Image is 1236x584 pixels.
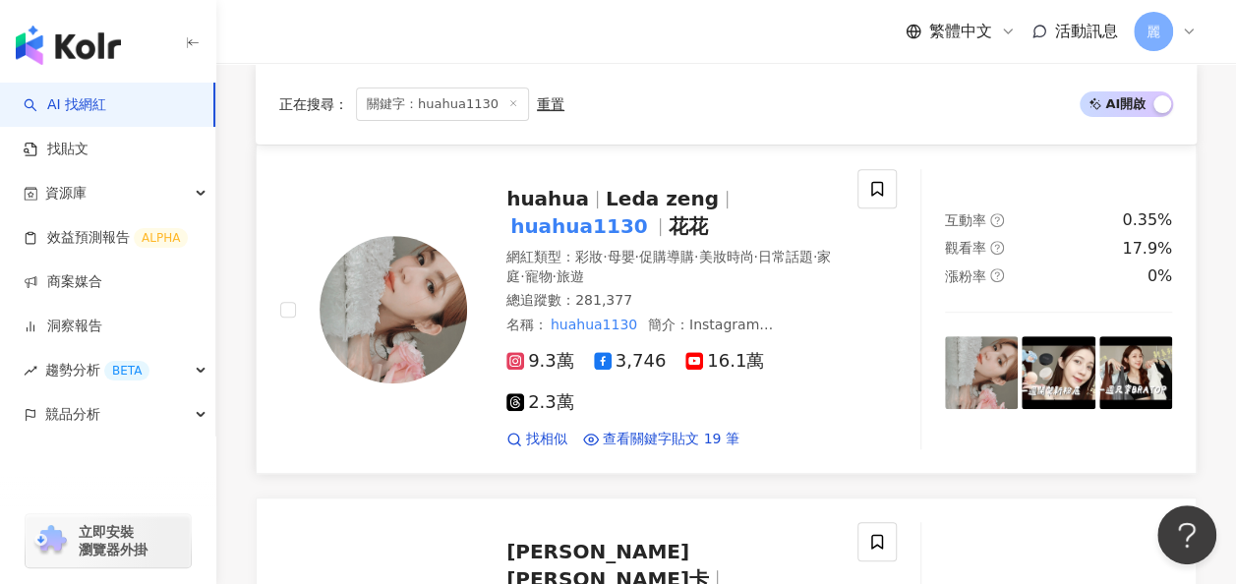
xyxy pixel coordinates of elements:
[520,333,613,355] mark: huahua1130
[16,26,121,65] img: logo
[506,317,640,332] span: 名稱 ：
[537,96,564,112] div: 重置
[758,249,813,264] span: 日常話題
[24,317,102,336] a: 洞察報告
[506,351,574,372] span: 9.3萬
[31,525,70,556] img: chrome extension
[548,314,640,335] mark: huahua1130
[603,430,739,449] span: 查看關鍵字貼文 19 筆
[1122,209,1172,231] div: 0.35%
[990,268,1004,282] span: question-circle
[634,249,638,264] span: ·
[24,364,37,378] span: rise
[1148,265,1172,287] div: 0%
[552,268,556,284] span: ·
[24,228,188,248] a: 效益預測報告ALPHA
[24,272,102,292] a: 商案媒合
[526,430,567,449] span: 找相似
[813,249,817,264] span: ·
[506,249,831,284] span: 家庭
[990,213,1004,227] span: question-circle
[506,392,574,413] span: 2.3萬
[1122,238,1172,260] div: 17.9%
[256,145,1197,474] a: KOL AvatarhuahuaLeda zenghuahua1130花花網紅類型：彩妝·母嬰·促購導購·美妝時尚·日常話題·家庭·寵物·旅遊總追蹤數：281,377名稱：huahua1130簡...
[945,212,986,228] span: 互動率
[1055,22,1118,40] span: 活動訊息
[698,249,753,264] span: 美妝時尚
[45,392,100,437] span: 競品分析
[945,336,1018,409] img: post-image
[26,514,191,567] a: chrome extension立即安裝 瀏覽器外掛
[45,171,87,215] span: 資源庫
[685,351,764,372] span: 16.1萬
[524,268,552,284] span: 寵物
[79,523,147,558] span: 立即安裝 瀏覽器外掛
[506,291,834,311] div: 總追蹤數 ： 281,377
[320,236,467,383] img: KOL Avatar
[45,348,149,392] span: 趨勢分析
[669,214,708,238] span: 花花
[506,248,834,286] div: 網紅類型 ：
[279,96,348,112] span: 正在搜尋 ：
[607,249,634,264] span: 母嬰
[945,268,986,284] span: 漲粉率
[24,95,106,115] a: searchAI 找網紅
[929,21,992,42] span: 繁體中文
[1147,21,1160,42] span: 麗
[557,268,584,284] span: 旅遊
[639,249,694,264] span: 促購導購
[594,351,667,372] span: 3,746
[694,249,698,264] span: ·
[506,210,652,242] mark: huahua1130
[606,187,719,210] span: Leda zeng
[583,430,739,449] a: 查看關鍵字貼文 19 筆
[356,88,529,121] span: 關鍵字：huahua1130
[520,268,524,284] span: ·
[945,240,986,256] span: 觀看率
[1022,336,1094,409] img: post-image
[24,140,88,159] a: 找貼文
[104,361,149,380] div: BETA
[506,187,589,210] span: huahua
[603,249,607,264] span: ·
[990,241,1004,255] span: question-circle
[575,249,603,264] span: 彩妝
[753,249,757,264] span: ·
[1099,336,1172,409] img: post-image
[1157,505,1216,564] iframe: Help Scout Beacon - Open
[506,430,567,449] a: 找相似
